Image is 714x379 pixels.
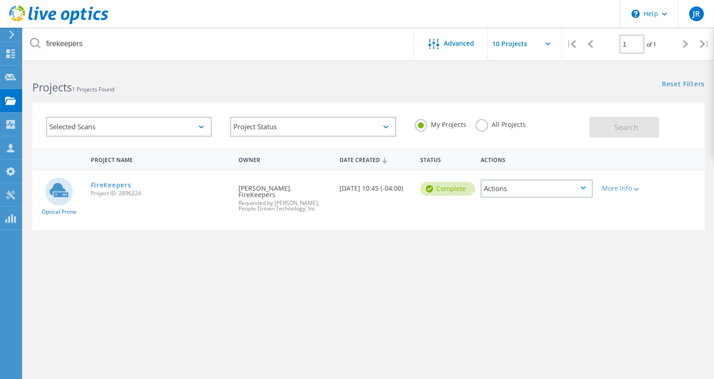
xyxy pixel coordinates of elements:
div: More Info [602,185,647,192]
div: Complete [420,182,475,196]
span: JR [693,10,700,18]
span: Project ID: 2896224 [91,191,230,196]
button: Search [589,117,659,138]
label: My Projects [415,119,466,128]
label: All Projects [476,119,526,128]
a: FireKeepers [91,182,131,188]
a: Live Optics Dashboard [9,19,108,26]
a: Reset Filters [662,81,705,89]
span: Search [614,122,638,132]
input: Search projects by name, owner, ID, company, etc [23,28,415,60]
div: Owner [234,150,335,168]
b: Projects [32,80,72,95]
div: Actions [481,180,592,198]
div: Date Created [335,150,416,168]
div: Project Name [86,150,234,168]
div: [PERSON_NAME], FireKeepers [234,170,335,221]
div: Project Status [230,117,396,137]
svg: \n [631,10,640,18]
span: of 1 [647,41,656,48]
span: 1 Projects Found [72,85,114,93]
div: | [695,28,714,60]
div: | [562,28,581,60]
span: Optical Prime [42,209,77,215]
div: Status [416,150,476,168]
div: Actions [476,150,597,168]
span: Requested by [PERSON_NAME], People Driven Technology, Inc [238,200,330,211]
div: [DATE] 10:45 (-04:00) [335,170,416,201]
span: Advanced [444,40,474,47]
div: Selected Scans [46,117,212,137]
